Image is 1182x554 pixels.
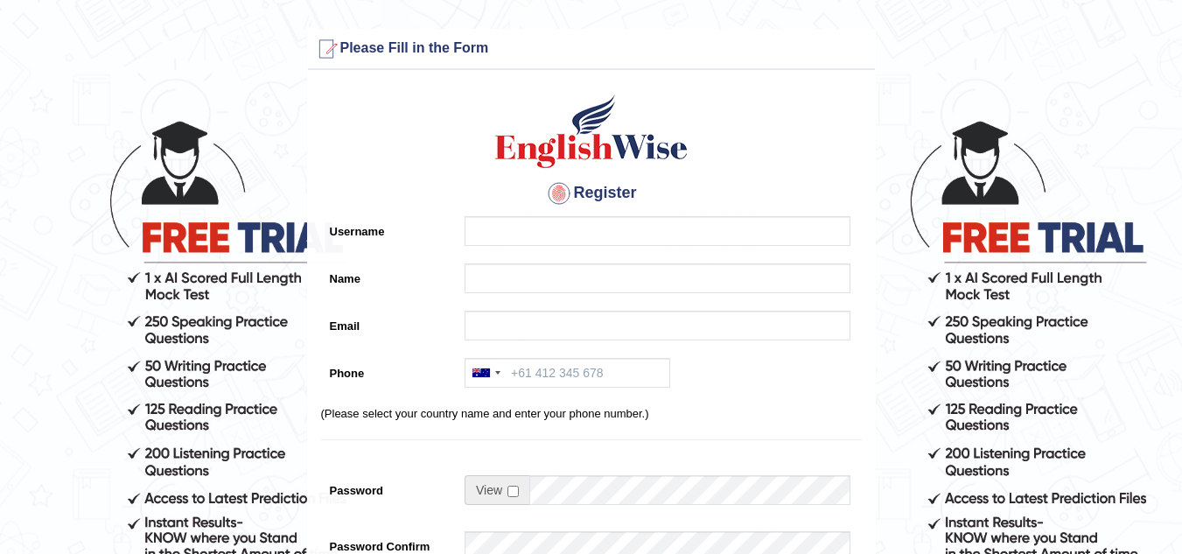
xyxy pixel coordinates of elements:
label: Name [321,263,457,287]
div: Australia: +61 [465,359,506,387]
label: Username [321,216,457,240]
h4: Register [321,179,862,207]
input: +61 412 345 678 [465,358,670,388]
label: Phone [321,358,457,382]
label: Email [321,311,457,334]
p: (Please select your country name and enter your phone number.) [321,405,862,422]
input: Show/Hide Password [507,486,519,497]
label: Password [321,475,457,499]
img: Logo of English Wise create a new account for intelligent practice with AI [492,92,691,171]
h3: Please Fill in the Form [312,35,871,63]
